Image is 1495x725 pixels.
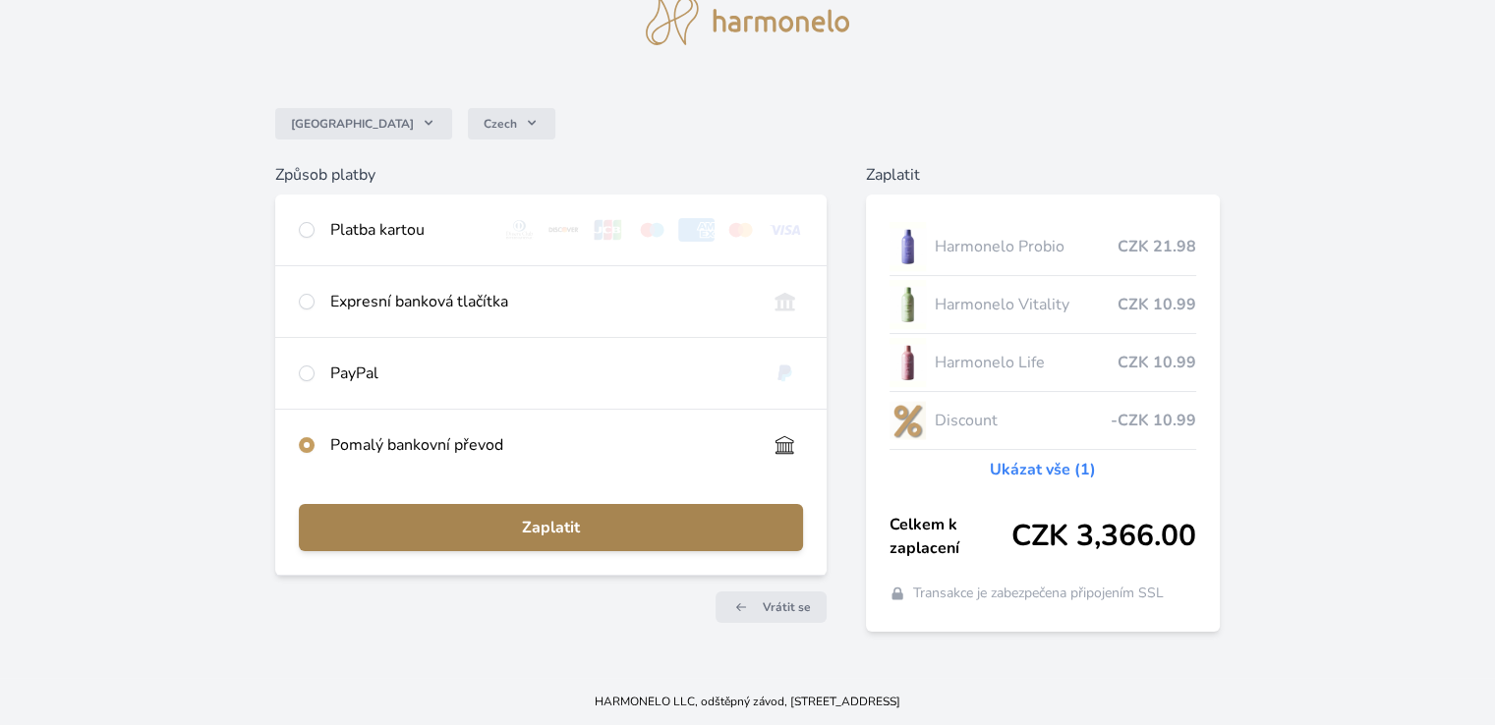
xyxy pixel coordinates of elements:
span: Vrátit se [763,599,811,615]
span: Celkem k zaplacení [890,513,1011,560]
span: [GEOGRAPHIC_DATA] [291,116,414,132]
button: Zaplatit [299,504,802,551]
span: -CZK 10.99 [1111,409,1196,432]
img: discount-lo.png [890,396,927,445]
img: jcb.svg [590,218,626,242]
span: Discount [934,409,1110,432]
button: [GEOGRAPHIC_DATA] [275,108,452,139]
span: CZK 3,366.00 [1011,519,1196,554]
a: Ukázat vše (1) [990,458,1096,481]
div: Expresní banková tlačítka [330,290,750,313]
span: Harmonelo Vitality [934,293,1117,316]
img: CLEAN_VITALITY_se_stinem_x-lo.jpg [890,280,927,329]
img: visa.svg [767,218,803,242]
span: Harmonelo Probio [934,235,1117,258]
span: CZK 10.99 [1118,351,1196,374]
h6: Způsob platby [275,163,826,187]
img: amex.svg [678,218,715,242]
img: onlineBanking_CZ.svg [767,290,803,313]
span: Harmonelo Life [934,351,1117,374]
span: Transakce je zabezpečena připojením SSL [913,584,1164,603]
div: PayPal [330,362,750,385]
span: CZK 10.99 [1118,293,1196,316]
a: Vrátit se [716,591,827,623]
img: paypal.svg [767,362,803,385]
img: CLEAN_PROBIO_se_stinem_x-lo.jpg [890,222,927,271]
div: Pomalý bankovní převod [330,433,750,457]
span: Czech [484,116,517,132]
img: discover.svg [546,218,582,242]
img: maestro.svg [634,218,670,242]
button: Czech [468,108,555,139]
img: CLEAN_LIFE_se_stinem_x-lo.jpg [890,338,927,387]
img: mc.svg [722,218,759,242]
img: bankTransfer_IBAN.svg [767,433,803,457]
span: Zaplatit [315,516,786,539]
span: CZK 21.98 [1118,235,1196,258]
div: Platba kartou [330,218,486,242]
img: diners.svg [501,218,538,242]
h6: Zaplatit [866,163,1220,187]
